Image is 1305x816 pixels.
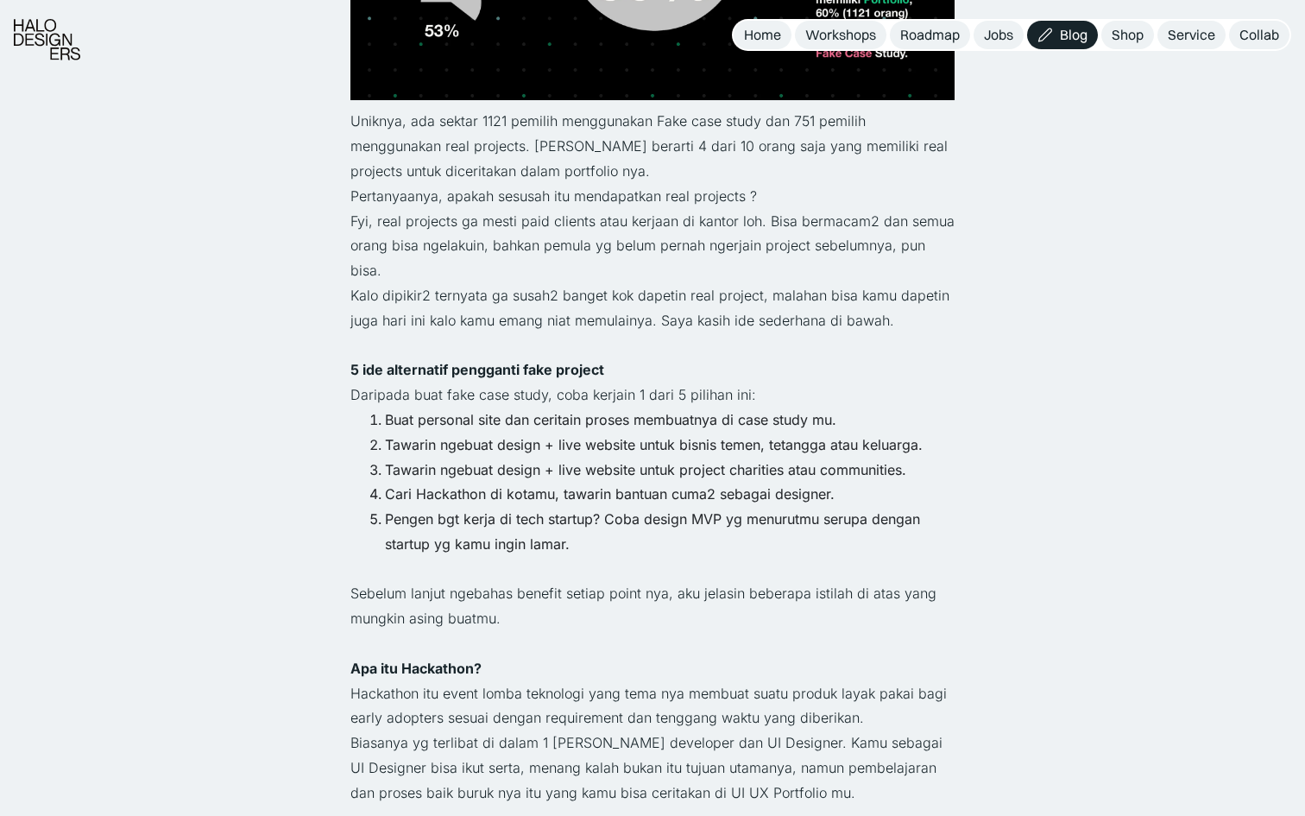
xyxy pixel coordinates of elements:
[350,283,955,333] p: Kalo dipikir2 ternyata ga susah2 banget kok dapetin real project, malahan bisa kamu dapetin juga ...
[1229,21,1289,49] a: Collab
[1157,21,1226,49] a: Service
[350,361,604,378] strong: 5 ide alternatif pengganti fake project
[350,109,955,183] p: Uniknya, ada sektar 1121 pemilih menggunakan Fake case study dan 751 pemilih menggunakan real pro...
[795,21,886,49] a: Workshops
[805,26,876,44] div: Workshops
[350,731,955,805] p: Biasanya yg terlibat di dalam 1 [PERSON_NAME] developer dan UI Designer. Kamu sebagai UI Designer...
[385,408,955,433] li: Buat personal site dan ceritain proses membuatnya di case study mu.
[350,557,955,582] p: ‍
[350,681,955,731] p: Hackathon itu event lomba teknologi yang tema nya membuat suatu produk layak pakai bagi early ado...
[385,507,955,557] li: Pengen bgt kerja di tech startup? Coba design MVP yg menurutmu serupa dengan startup yg kamu ingi...
[350,333,955,358] p: ‍
[385,482,955,507] li: Cari Hackathon di kotamu, tawarin bantuan cuma2 sebagai designer.
[1168,26,1215,44] div: Service
[350,631,955,656] p: ‍
[1060,26,1087,44] div: Blog
[385,433,955,458] li: Tawarin ngebuat design + live website untuk bisnis temen, tetangga atau keluarga.
[1101,21,1154,49] a: Shop
[350,209,955,283] p: Fyi, real projects ga mesti paid clients atau kerjaan di kantor loh. Bisa bermacam2 dan semua ora...
[350,184,955,209] p: Pertanyaanya, apakah sesusah itu mendapatkan real projects ?
[350,660,482,677] strong: Apa itu Hackathon?
[974,21,1024,49] a: Jobs
[890,21,970,49] a: Roadmap
[350,383,955,408] p: Daripada buat fake case study, coba kerjain 1 dari 5 pilihan ini:
[744,26,781,44] div: Home
[1239,26,1279,44] div: Collab
[984,26,1013,44] div: Jobs
[734,21,791,49] a: Home
[1112,26,1144,44] div: Shop
[350,581,955,631] p: Sebelum lanjut ngebahas benefit setiap point nya, aku jelasin beberapa istilah di atas yang mungk...
[385,458,955,483] li: Tawarin ngebuat design + live website untuk project charities atau communities.
[1027,21,1098,49] a: Blog
[900,26,960,44] div: Roadmap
